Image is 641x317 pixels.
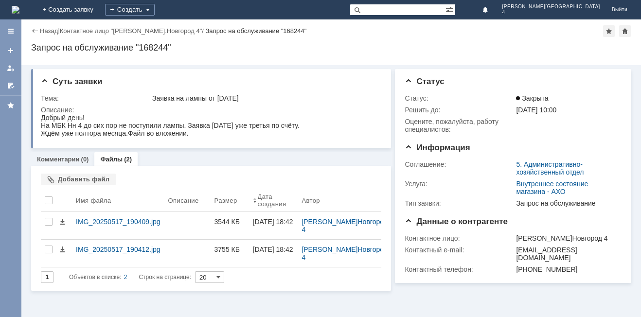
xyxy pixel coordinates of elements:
[58,218,66,226] span: Скачать файл
[214,218,245,226] div: 3544 КБ
[405,265,514,273] div: Контактный телефон:
[445,4,455,14] span: Расширенный поиск
[502,10,600,16] span: 4
[502,4,600,10] span: [PERSON_NAME][GEOGRAPHIC_DATA]
[37,156,80,163] a: Комментарии
[152,94,378,102] div: Заявка на лампы от [DATE]
[619,25,631,37] div: Сделать домашней страницей
[516,234,617,242] div: [PERSON_NAME]Новгород 4
[516,199,617,207] div: Запрос на обслуживание
[405,234,514,242] div: Контактное лицо:
[3,60,18,76] a: Мои заявки
[69,274,121,281] span: Объектов в списке:
[516,94,548,102] span: Закрыта
[516,160,584,176] a: 5. Административно-хозяйственный отдел
[69,271,191,283] i: Строк на странице:
[124,156,132,163] div: (2)
[60,27,202,35] a: Контактное лицо "[PERSON_NAME].Новгород 4"
[253,218,293,226] div: [DATE] 18:42
[60,27,206,35] div: /
[41,94,150,102] div: Тема:
[58,27,59,34] div: |
[3,43,18,58] a: Создать заявку
[516,246,617,262] div: [EMAIL_ADDRESS][DOMAIN_NAME]
[58,246,66,253] span: Скачать файл
[253,246,293,253] div: [DATE] 18:42
[76,218,160,226] div: IMG_20250517_190409.jpg
[302,197,320,204] div: Автор
[516,106,556,114] span: [DATE] 10:00
[298,189,392,212] th: Автор
[81,156,89,163] div: (0)
[405,143,470,152] span: Информация
[76,197,111,204] div: Имя файла
[105,4,155,16] div: Создать
[405,199,514,207] div: Тип заявки:
[12,6,19,14] img: logo
[405,246,514,254] div: Контактный e-mail:
[405,217,508,226] span: Данные о контрагенте
[76,246,160,253] div: IMG_20250517_190412.jpg
[249,189,298,212] th: Дата создания
[405,106,514,114] div: Решить до:
[206,27,307,35] div: Запрос на обслуживание "168244"
[214,197,237,204] div: Размер
[302,218,389,233] a: [PERSON_NAME]Новгород 4
[603,25,615,37] div: Добавить в избранное
[405,160,514,168] div: Соглашение:
[405,94,514,102] div: Статус:
[258,193,286,208] div: Дата создания
[302,246,389,261] a: [PERSON_NAME]Новгород 4
[214,246,245,253] div: 3755 КБ
[72,189,164,212] th: Имя файла
[516,265,617,273] div: [PHONE_NUMBER]
[405,180,514,188] div: Услуга:
[516,180,588,195] a: Внутреннее состояние магазина - АХО
[405,118,514,133] div: Oцените, пожалуйста, работу специалистов:
[12,6,19,14] a: Перейти на домашнюю страницу
[31,43,631,53] div: Запрос на обслуживание "168244"
[41,106,380,114] div: Описание:
[124,271,127,283] div: 2
[41,77,102,86] span: Суть заявки
[100,156,123,163] a: Файлы
[405,77,444,86] span: Статус
[40,27,58,35] a: Назад
[168,197,199,204] div: Описание
[3,78,18,93] a: Мои согласования
[211,189,249,212] th: Размер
